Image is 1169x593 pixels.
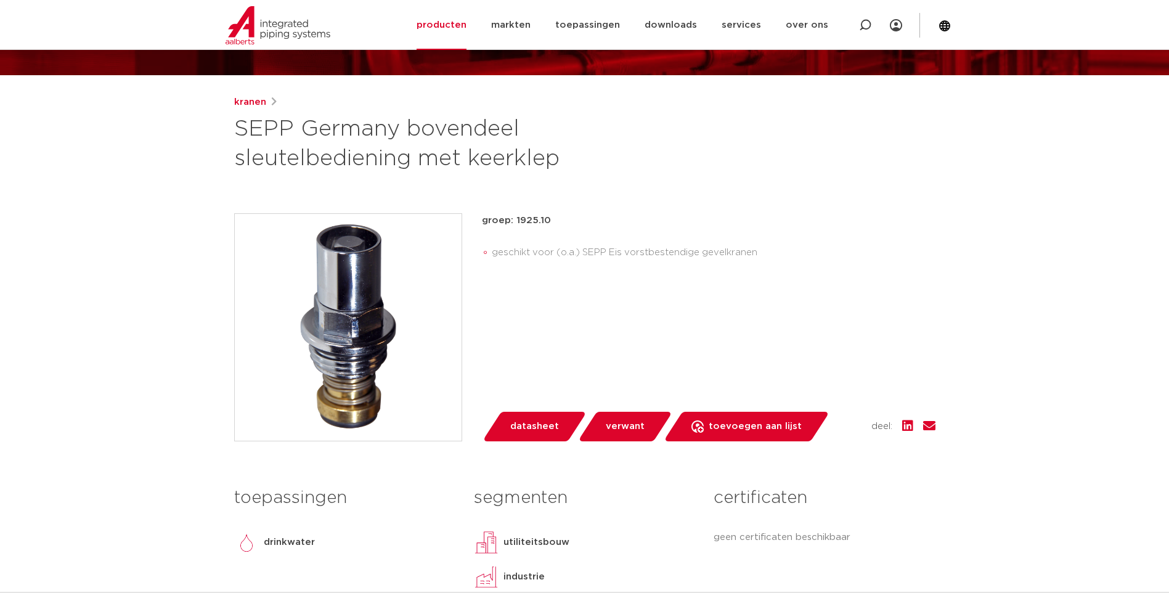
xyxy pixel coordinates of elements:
[714,486,935,510] h3: certificaten
[234,486,455,510] h3: toepassingen
[264,535,315,550] p: drinkwater
[474,565,499,589] img: industrie
[510,417,559,436] span: datasheet
[503,570,545,584] p: industrie
[714,530,935,545] p: geen certificaten beschikbaar
[503,535,569,550] p: utiliteitsbouw
[235,214,462,441] img: Product Image for SEPP Germany bovendeel sleutelbediening met keerklep
[234,95,266,110] a: kranen
[482,213,935,228] p: groep: 1925.10
[482,412,587,441] a: datasheet
[492,243,935,263] li: geschikt voor (o.a.) SEPP Eis vorstbestendige gevelkranen
[234,530,259,555] img: drinkwater
[871,419,892,434] span: deel:
[577,412,672,441] a: verwant
[474,530,499,555] img: utiliteitsbouw
[234,115,697,174] h1: SEPP Germany bovendeel sleutelbediening met keerklep
[709,417,802,436] span: toevoegen aan lijst
[474,486,695,510] h3: segmenten
[606,417,645,436] span: verwant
